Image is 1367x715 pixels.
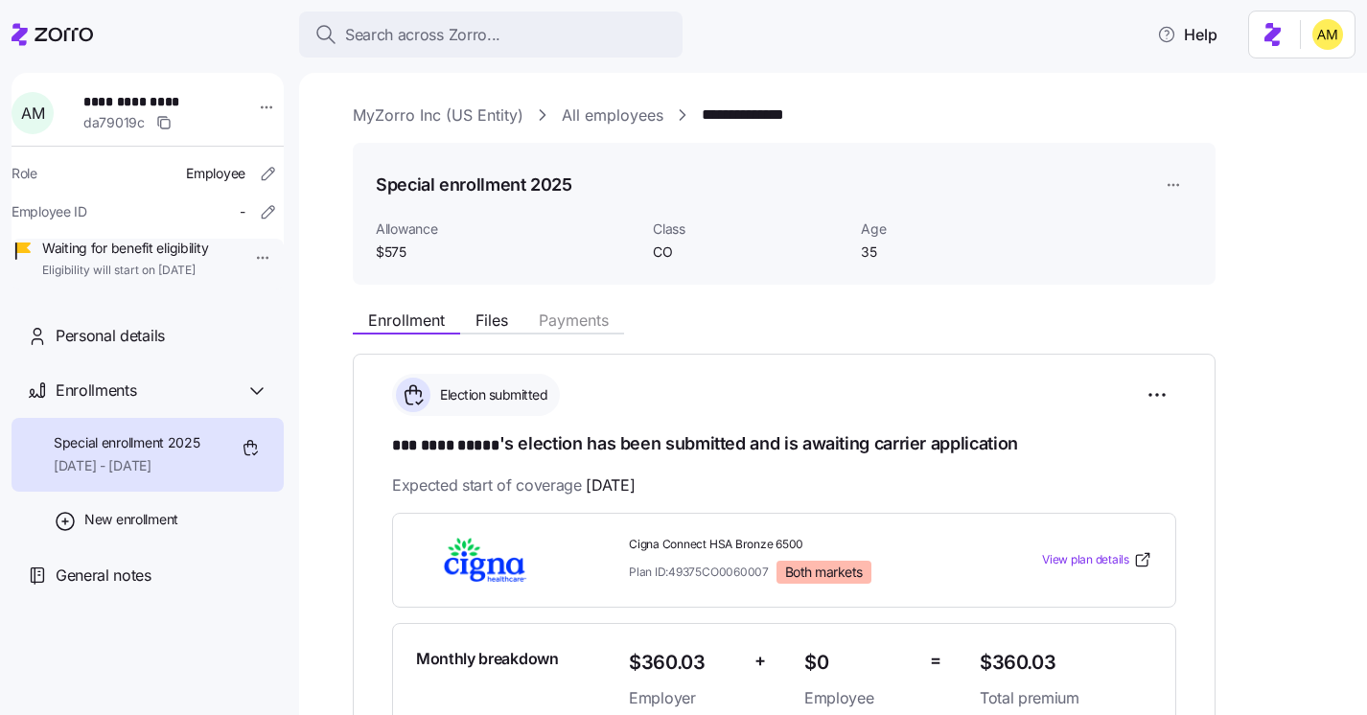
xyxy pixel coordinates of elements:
[42,263,208,279] span: Eligibility will start on [DATE]
[1142,15,1233,54] button: Help
[416,647,559,671] span: Monthly breakdown
[84,510,178,529] span: New enrollment
[345,23,500,47] span: Search across Zorro...
[1312,19,1343,50] img: dfaaf2f2725e97d5ef9e82b99e83f4d7
[629,686,739,710] span: Employer
[980,647,1152,679] span: $360.03
[54,433,200,452] span: Special enrollment 2025
[392,431,1176,458] h1: 's election has been submitted and is awaiting carrier application
[539,312,609,328] span: Payments
[804,647,915,679] span: $0
[980,686,1152,710] span: Total premium
[299,12,683,58] button: Search across Zorro...
[930,647,941,675] span: =
[754,647,766,675] span: +
[83,113,145,132] span: da79019c
[1042,550,1152,569] a: View plan details
[186,164,245,183] span: Employee
[861,242,1054,262] span: 35
[56,379,136,403] span: Enrollments
[56,564,151,588] span: General notes
[629,537,964,553] span: Cigna Connect HSA Bronze 6500
[21,105,44,121] span: A M
[629,564,769,580] span: Plan ID: 49375CO0060007
[475,312,508,328] span: Files
[1042,551,1129,569] span: View plan details
[653,242,846,262] span: CO
[12,202,87,221] span: Employee ID
[376,173,572,196] h1: Special enrollment 2025
[653,219,846,239] span: Class
[416,538,554,582] img: Cigna Healthcare
[861,219,1054,239] span: Age
[804,686,915,710] span: Employee
[629,647,739,679] span: $360.03
[376,219,637,239] span: Allowance
[12,164,37,183] span: Role
[376,242,637,262] span: $575
[56,324,165,348] span: Personal details
[586,473,635,497] span: [DATE]
[54,456,200,475] span: [DATE] - [DATE]
[240,202,245,221] span: -
[392,473,635,497] span: Expected start of coverage
[1157,23,1217,46] span: Help
[562,104,663,127] a: All employees
[368,312,445,328] span: Enrollment
[785,564,863,581] span: Both markets
[434,385,547,404] span: Election submitted
[42,239,208,258] span: Waiting for benefit eligibility
[353,104,523,127] a: MyZorro Inc (US Entity)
